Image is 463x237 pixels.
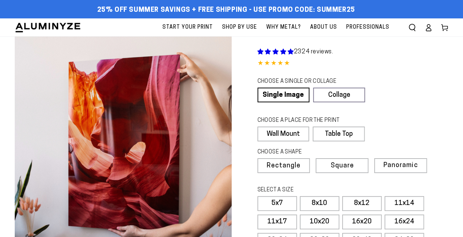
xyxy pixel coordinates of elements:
[300,215,339,229] label: 10x20
[97,6,355,14] span: 25% off Summer Savings + Free Shipping - Use Promo Code: SUMMER25
[310,23,337,32] span: About Us
[257,78,358,86] legend: CHOOSE A SINGLE OR COLLAGE
[385,196,424,211] label: 11x14
[383,162,418,169] span: Panoramic
[267,163,301,169] span: Rectangle
[266,23,301,32] span: Why Metal?
[300,196,339,211] label: 8x10
[159,18,217,36] a: Start Your Print
[257,215,297,229] label: 11x17
[257,117,358,125] legend: CHOOSE A PLACE FOR THE PRINT
[404,20,420,36] summary: Search our site
[306,18,341,36] a: About Us
[342,196,382,211] label: 8x12
[342,215,382,229] label: 16x20
[15,22,81,33] img: Aluminyze
[346,23,389,32] span: Professionals
[218,18,261,36] a: Shop By Use
[343,18,393,36] a: Professionals
[257,196,297,211] label: 5x7
[162,23,213,32] span: Start Your Print
[257,148,359,156] legend: CHOOSE A SHAPE
[313,127,365,141] label: Table Top
[263,18,305,36] a: Why Metal?
[385,215,424,229] label: 16x24
[330,163,354,169] span: Square
[222,23,257,32] span: Shop By Use
[313,88,365,102] a: Collage
[257,127,309,141] label: Wall Mount
[257,88,309,102] a: Single Image
[257,186,369,194] legend: SELECT A SIZE
[257,59,449,69] div: 4.85 out of 5.0 stars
